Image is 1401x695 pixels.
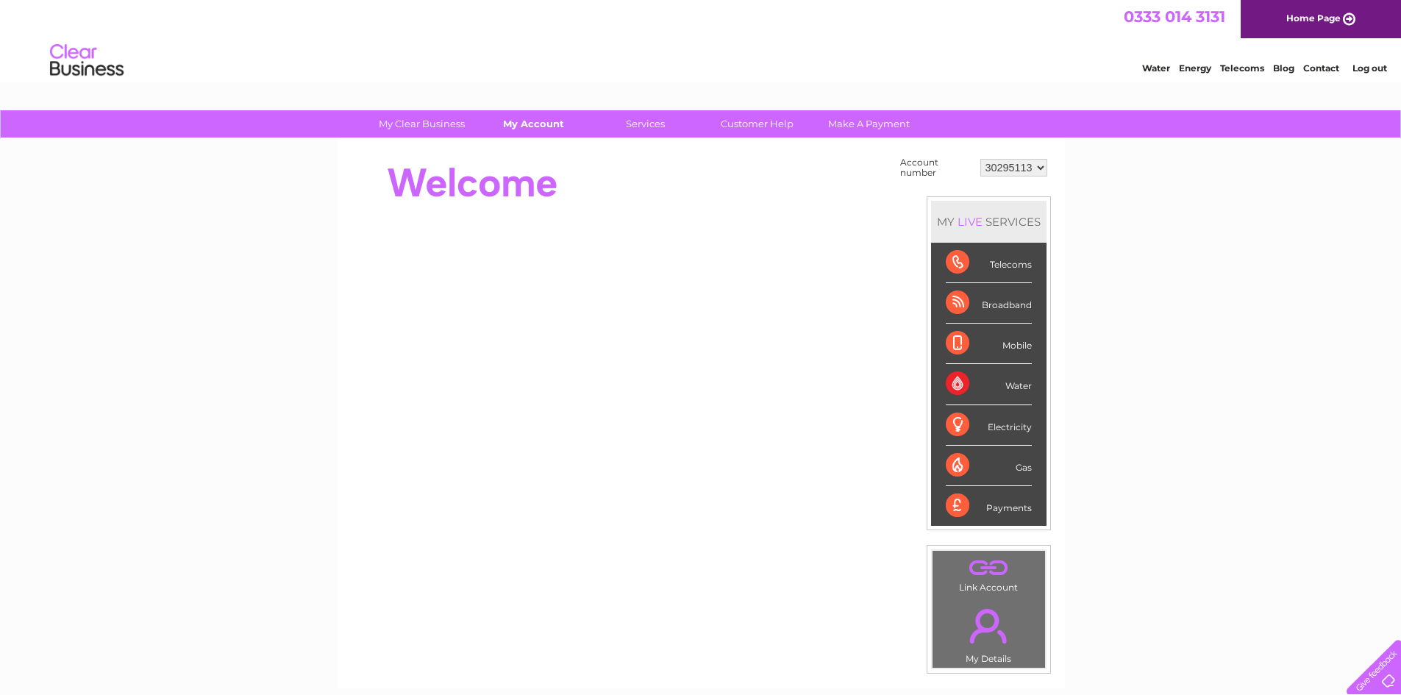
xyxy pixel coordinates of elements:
[696,110,818,138] a: Customer Help
[932,550,1046,596] td: Link Account
[946,486,1032,526] div: Payments
[931,201,1047,243] div: MY SERVICES
[1352,63,1387,74] a: Log out
[473,110,594,138] a: My Account
[946,243,1032,283] div: Telecoms
[946,364,1032,404] div: Water
[585,110,706,138] a: Services
[361,110,482,138] a: My Clear Business
[1273,63,1294,74] a: Blog
[1303,63,1339,74] a: Contact
[49,38,124,83] img: logo.png
[946,324,1032,364] div: Mobile
[936,600,1041,652] a: .
[1179,63,1211,74] a: Energy
[1220,63,1264,74] a: Telecoms
[1142,63,1170,74] a: Water
[896,154,977,182] td: Account number
[946,446,1032,486] div: Gas
[946,405,1032,446] div: Electricity
[354,8,1049,71] div: Clear Business is a trading name of Verastar Limited (registered in [GEOGRAPHIC_DATA] No. 3667643...
[932,596,1046,669] td: My Details
[808,110,930,138] a: Make A Payment
[936,555,1041,580] a: .
[946,283,1032,324] div: Broadband
[955,215,985,229] div: LIVE
[1124,7,1225,26] a: 0333 014 3131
